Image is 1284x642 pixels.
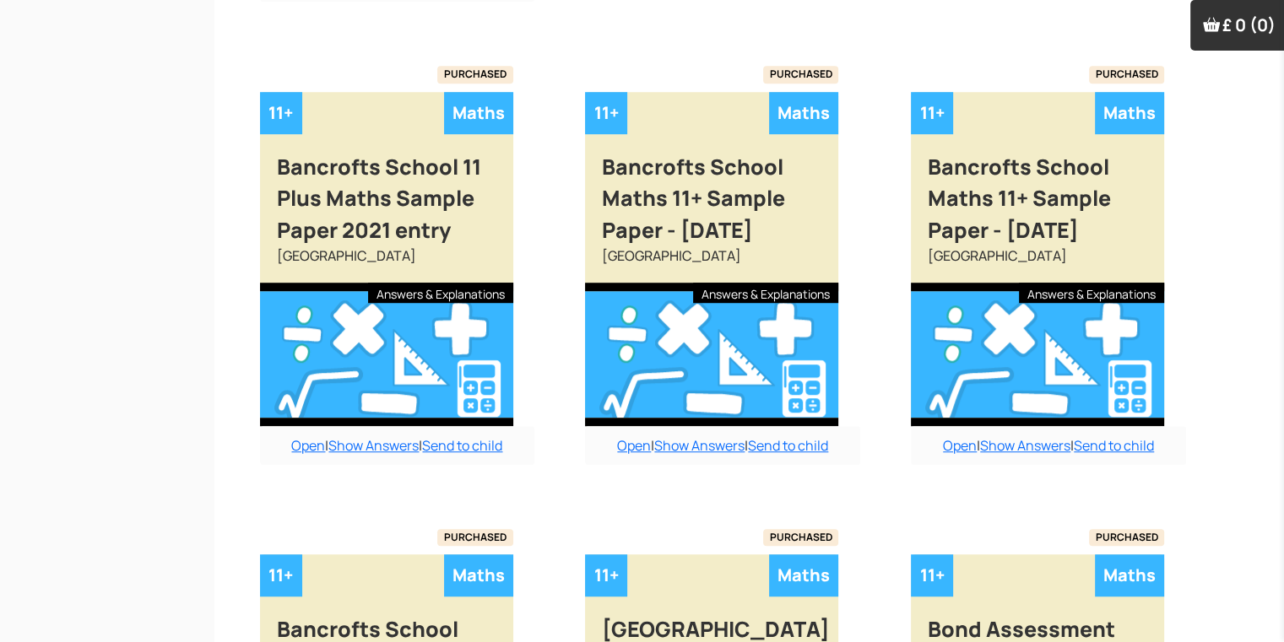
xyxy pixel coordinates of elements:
[422,436,502,455] a: Send to child
[112,65,116,75] div: 
[585,245,838,283] div: [GEOGRAPHIC_DATA]
[128,65,394,75] div: All you will need is a pencil or a pen, a rubber and a ruler
[112,21,116,31] div: 
[328,3,448,21] select: Zoom
[95,101,130,111] div: ADVICE
[260,134,513,246] div: Bancrofts School 11 Plus Maths Sample Paper 2021 entry
[95,42,153,52] div: EQUIPMENT
[911,554,953,596] div: 11+
[112,330,121,340] div: a)
[496,526,509,537] div: [2]
[187,3,218,22] span: of 12
[112,80,116,90] div: 
[1019,283,1164,303] div: Answers & Explanations
[112,124,116,134] div: 
[128,330,151,340] div: 1000
[763,66,839,83] span: PURCHASED
[162,330,179,340] div: 982
[769,92,838,134] div: Maths
[911,134,1164,246] div: Bancrofts School Maths 11+ Sample Paper - [DATE]
[617,436,651,455] a: Open
[496,388,509,398] div: [1]
[1095,554,1164,596] div: Maths
[1074,436,1154,455] a: Send to child
[328,436,419,455] a: Show Answers
[128,153,190,163] div: Try your best
[260,92,302,134] div: 11+
[128,402,168,412] div: 2 x 7386
[128,79,252,89] div: No calculators are allowed
[1089,529,1165,546] span: PURCHASED
[95,310,104,320] div: 1.
[1222,13,1276,36] span: £ 0 (0)
[585,134,838,246] div: Bancrofts School Maths 11+ Sample Paper - [DATE]
[1203,16,1220,33] img: Your items in the shopping basket
[154,330,160,340] div: –
[128,123,311,133] div: The questions get progressively harder
[444,554,513,596] div: Maths
[911,426,1186,465] div: | |
[128,310,171,320] div: Calculate
[437,66,513,83] span: PURCHASED
[128,540,191,550] div: 9876 + 54321
[769,554,838,596] div: Maths
[748,436,828,455] a: Send to child
[585,554,627,596] div: 11+
[911,92,953,134] div: 11+
[128,20,261,30] div: The exam is out of 65 marks
[654,436,745,455] a: Show Answers
[112,154,116,164] div: 
[260,426,535,465] div: | |
[141,3,187,22] input: Page
[693,283,838,303] div: Answers & Explanations
[1089,66,1165,83] span: PURCHASED
[430,375,509,385] div: ..............................
[112,402,122,412] div: b)
[128,138,389,148] div: They are designed to challenge you and make you think
[112,540,120,550] div: c)
[291,436,325,455] a: Open
[260,245,513,283] div: [GEOGRAPHIC_DATA]
[585,426,860,465] div: | |
[368,283,513,303] div: Answers & Explanations
[437,529,513,546] span: PURCHASED
[1095,92,1164,134] div: Maths
[943,436,977,455] a: Open
[585,92,627,134] div: 11+
[444,92,513,134] div: Maths
[260,554,302,596] div: 11+
[430,513,509,523] div: ..............................
[763,529,839,546] span: PURCHASED
[112,139,116,149] div: 
[980,436,1070,455] a: Show Answers
[911,245,1164,283] div: [GEOGRAPHIC_DATA]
